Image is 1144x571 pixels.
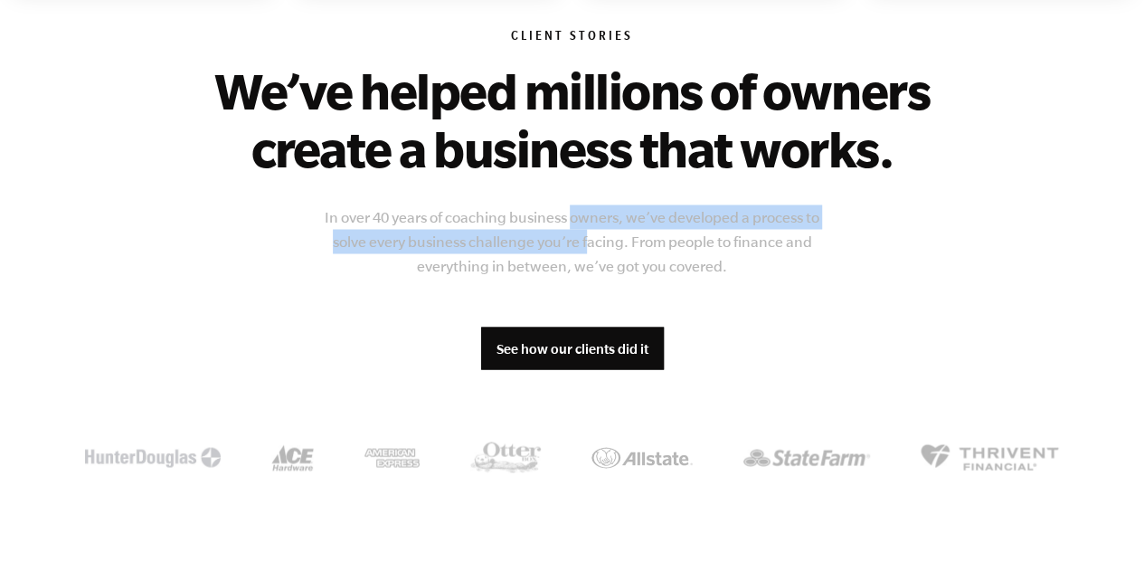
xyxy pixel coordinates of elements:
img: Ace Harware Logo [271,444,314,471]
p: In over 40 years of coaching business owners, we’ve developed a process to solve every business c... [310,205,835,278]
iframe: Chat Widget [1054,484,1144,571]
img: Allstate Logo [591,447,693,468]
img: McDonalds Logo [85,447,221,467]
img: State Farm Logo [743,449,870,466]
img: American Express Logo [364,448,420,467]
img: Thrivent Financial Logo [921,443,1059,471]
img: OtterBox Logo [470,442,541,472]
a: See how our clients did it [481,327,664,370]
h2: We’ve helped millions of owners create a business that works. [187,62,958,177]
h6: Client Stories [23,29,1122,47]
